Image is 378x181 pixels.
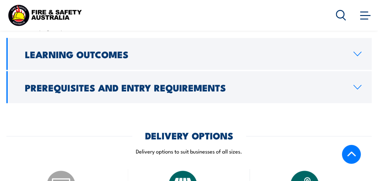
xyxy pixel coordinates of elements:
[6,71,372,103] a: Prerequisites and Entry Requirements
[25,83,343,91] h2: Prerequisites and Entry Requirements
[25,50,343,58] h2: Learning Outcomes
[6,147,372,155] p: Delivery options to suit businesses of all sizes.
[145,131,233,139] h2: DELIVERY OPTIONS
[6,38,372,70] a: Learning Outcomes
